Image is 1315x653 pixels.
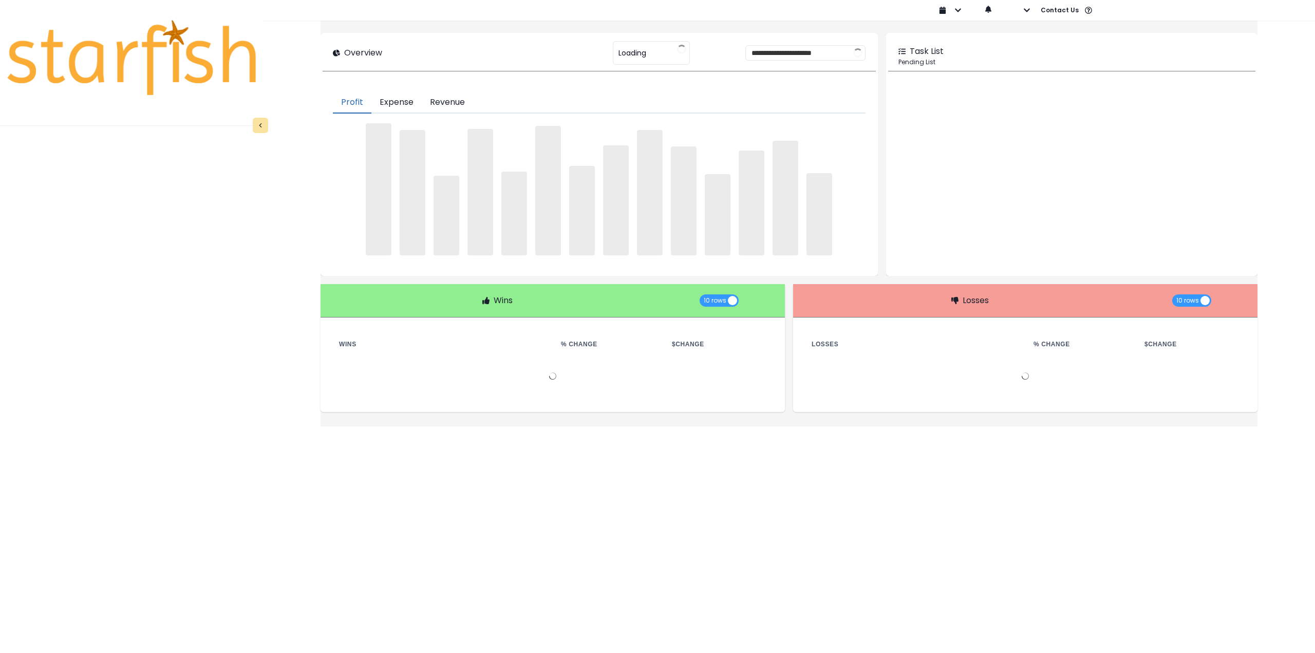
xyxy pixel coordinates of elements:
button: Revenue [422,92,473,114]
th: Losses [803,338,1025,350]
p: Losses [963,294,989,307]
span: ‌ [501,172,527,255]
p: Pending List [898,58,1245,67]
th: % Change [553,338,664,350]
span: ‌ [671,146,697,255]
p: Wins [494,294,513,307]
span: ‌ [467,129,493,255]
th: $ Change [664,338,775,350]
p: Overview [344,47,382,59]
span: ‌ [739,151,764,255]
span: 10 rows [704,294,726,307]
th: % Change [1025,338,1136,350]
span: ‌ [806,173,832,255]
button: Expense [371,92,422,114]
span: ‌ [535,126,561,255]
span: Loading [618,42,646,64]
span: ‌ [434,176,459,255]
th: Wins [331,338,553,350]
button: Profit [333,92,371,114]
span: ‌ [773,141,798,255]
span: ‌ [366,123,391,255]
span: 10 rows [1176,294,1199,307]
span: ‌ [603,145,629,255]
span: ‌ [705,174,730,255]
span: ‌ [400,130,425,255]
span: ‌ [569,166,595,255]
p: Task List [910,45,944,58]
span: ‌ [637,130,663,255]
th: $ Change [1136,338,1247,350]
